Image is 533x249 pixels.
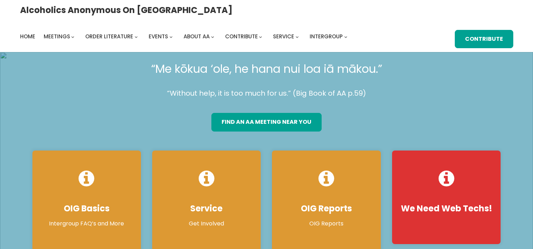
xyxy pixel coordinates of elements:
button: Intergroup submenu [344,35,347,38]
p: Intergroup FAQ’s and More [39,219,134,228]
button: Service submenu [296,35,299,38]
span: Intergroup [310,33,343,40]
a: Home [20,32,35,41]
span: About AA [184,33,210,40]
button: About AA submenu [211,35,214,38]
p: OIG Reports [279,219,373,228]
a: Meetings [44,32,70,41]
p: “Without help, it is too much for us.” (Big Book of AA p.59) [27,87,507,100]
button: Meetings submenu [71,35,74,38]
span: Meetings [44,33,70,40]
h4: OIG Reports [279,203,373,214]
a: Events [149,32,168,41]
span: Contribute [225,33,258,40]
span: Home [20,33,35,40]
a: find an aa meeting near you [211,113,322,132]
button: Contribute submenu [259,35,262,38]
p: Get Involved [159,219,254,228]
h4: Service [159,203,254,214]
a: Intergroup [310,32,343,41]
h4: OIG Basics [39,203,134,214]
a: Contribute [455,30,513,49]
span: Order Literature [85,33,133,40]
a: Contribute [225,32,258,41]
p: “Me kōkua ‘ole, he hana nui loa iā mākou.” [27,59,507,79]
a: Service [273,32,294,41]
span: Events [149,33,168,40]
button: Order Literature submenu [135,35,138,38]
a: About AA [184,32,210,41]
h4: We Need Web Techs! [399,203,494,214]
nav: Intergroup [20,32,350,41]
button: Events submenu [169,35,173,38]
span: Service [273,33,294,40]
a: Alcoholics Anonymous on [GEOGRAPHIC_DATA] [20,2,233,18]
